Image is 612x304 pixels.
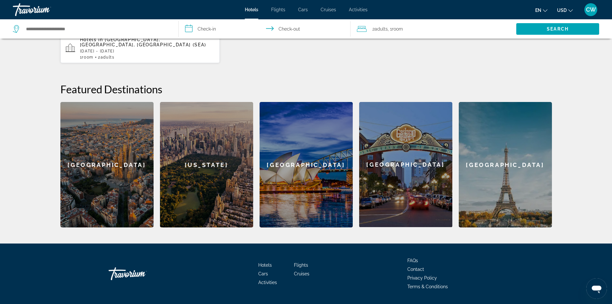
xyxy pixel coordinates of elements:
a: Hotels [245,7,258,12]
span: Hotels in [80,37,103,42]
a: Activities [349,7,368,12]
span: 2 [98,55,115,60]
button: Hotels in [GEOGRAPHIC_DATA], [GEOGRAPHIC_DATA], [GEOGRAPHIC_DATA] (SEA)[DATE] - [DATE]1Room2Adults [60,33,220,63]
a: Contact [407,267,424,272]
div: [GEOGRAPHIC_DATA] [459,102,552,227]
a: Cars [258,271,268,276]
span: Adults [375,26,388,32]
a: Barcelona[GEOGRAPHIC_DATA] [60,102,154,227]
button: Change language [535,5,547,15]
span: 1 [80,55,93,60]
a: Hotels [258,263,272,268]
span: Room [82,55,93,60]
button: User Menu [582,3,599,16]
div: [GEOGRAPHIC_DATA] [359,102,452,227]
a: Cars [298,7,308,12]
a: Cruises [294,271,309,276]
a: Activities [258,280,277,285]
a: Travorium [13,1,77,18]
button: Search [516,23,599,35]
input: Search hotel destination [25,24,169,34]
div: [GEOGRAPHIC_DATA] [260,102,353,227]
a: Go Home [109,264,173,283]
span: [GEOGRAPHIC_DATA], [GEOGRAPHIC_DATA], [GEOGRAPHIC_DATA] (SEA) [80,37,207,47]
span: CW [586,6,596,13]
a: Paris[GEOGRAPHIC_DATA] [459,102,552,227]
a: New York[US_STATE] [160,102,253,227]
a: Privacy Policy [407,275,437,281]
div: [GEOGRAPHIC_DATA] [60,102,154,227]
span: Room [392,26,403,32]
a: Sydney[GEOGRAPHIC_DATA] [260,102,353,227]
button: Select check in and out date [179,19,351,39]
span: Search [547,26,569,32]
span: en [535,8,541,13]
a: San Diego[GEOGRAPHIC_DATA] [359,102,452,227]
h2: Featured Destinations [60,83,552,96]
a: Cruises [321,7,336,12]
span: 2 [372,24,388,33]
iframe: Button to launch messaging window [586,278,607,299]
span: , 1 [388,24,403,33]
a: Terms & Conditions [407,284,448,289]
span: USD [557,8,567,13]
a: Flights [271,7,285,12]
button: Change currency [557,5,573,15]
div: [US_STATE] [160,102,253,227]
button: Travelers: 2 adults, 0 children [350,19,516,39]
span: Adults [101,55,115,60]
a: FAQs [407,258,418,263]
p: [DATE] - [DATE] [80,49,215,53]
a: Flights [294,263,308,268]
